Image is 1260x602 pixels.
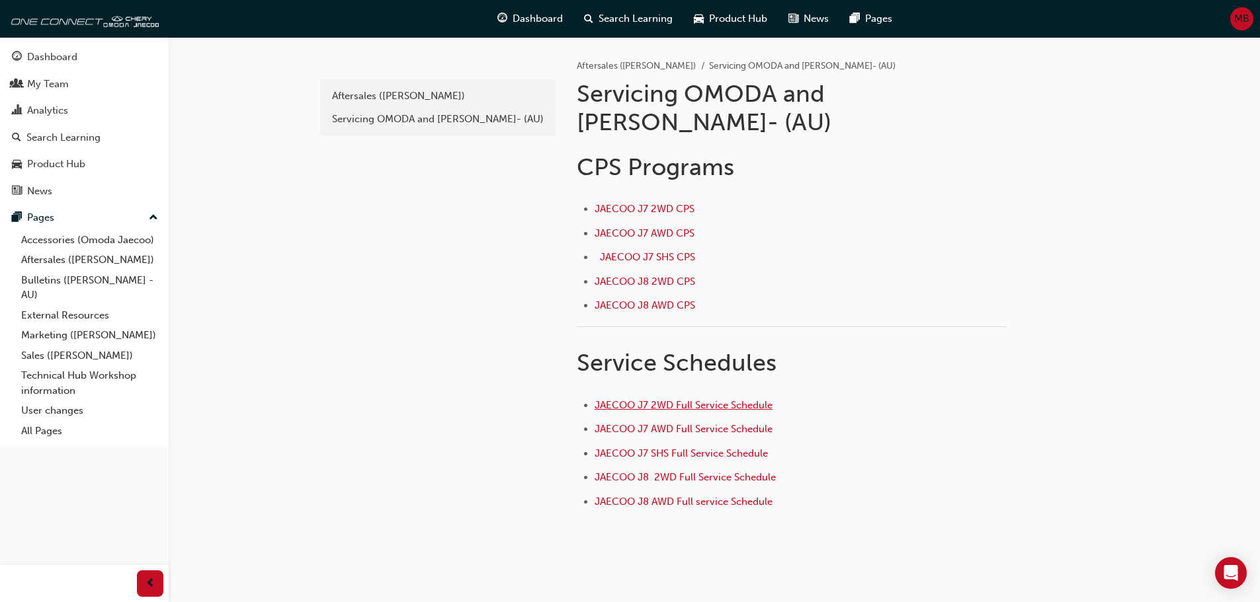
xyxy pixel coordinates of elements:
a: JAECOO J7 SHS Full Service Schedule [595,447,771,459]
span: Service Schedules [577,348,777,377]
span: Dashboard [513,11,563,26]
span: Product Hub [709,11,767,26]
button: DashboardMy TeamAnalyticsSearch LearningProduct HubNews [5,42,163,206]
a: Accessories (Omoda Jaecoo) [16,230,163,250]
span: car-icon [12,159,22,170]
a: JAECOO J8 2WD Full Service Schedule [595,471,776,483]
span: guage-icon [497,11,507,27]
a: Marketing ([PERSON_NAME]) [16,325,163,346]
span: CPS Programs [577,153,734,181]
span: Search Learning [599,11,673,26]
a: guage-iconDashboard [487,5,573,32]
span: News [804,11,829,26]
span: pages-icon [12,212,22,224]
a: Analytics [5,98,163,123]
img: oneconnect [7,5,159,32]
span: MB [1234,11,1249,26]
a: News [5,179,163,204]
a: JAECOO J8 AWD CPS [595,299,695,311]
a: news-iconNews [778,5,839,32]
span: pages-icon [850,11,860,27]
a: Dashboard [5,45,163,69]
span: Pages [865,11,892,26]
span: prev-icon [146,576,155,592]
a: pages-iconPages [839,5,903,32]
div: Search Learning [26,130,101,145]
a: My Team [5,72,163,96]
a: Sales ([PERSON_NAME]) [16,346,163,366]
span: car-icon [694,11,704,27]
span: news-icon [12,186,22,198]
a: JAECOO J7 2WD Full Service Schedule [595,399,773,411]
a: Bulletins ([PERSON_NAME] - AU) [16,270,163,305]
a: Product Hub [5,152,163,176]
span: guage-icon [12,52,22,63]
div: Aftersales ([PERSON_NAME]) [332,89,544,104]
div: Open Intercom Messenger [1215,557,1247,589]
a: car-iconProduct Hub [683,5,778,32]
a: JAECOO J7 AWD CPS [595,227,697,239]
div: Servicing OMODA and [PERSON_NAME]- (AU) [332,112,544,127]
a: JAECOO J7 2WD CPS [595,203,697,215]
div: My Team [27,77,69,92]
a: User changes [16,400,163,421]
span: search-icon [12,132,21,144]
a: Technical Hub Workshop information [16,365,163,400]
a: JAECOO J8 AWD Full service Schedule [595,496,773,508]
a: Aftersales ([PERSON_NAME]) [16,250,163,270]
span: news-icon [788,11,798,27]
div: Pages [27,210,54,225]
button: Pages [5,206,163,230]
div: Product Hub [27,157,85,172]
span: chart-icon [12,105,22,117]
button: MB [1230,7,1253,30]
a: External Resources [16,305,163,326]
span: up-icon [149,209,158,227]
div: News [27,184,52,199]
a: Aftersales ([PERSON_NAME]) [325,85,550,108]
span: people-icon [12,79,22,91]
a: JAECOO J8 2WD CPS [595,276,695,287]
a: Servicing OMODA and [PERSON_NAME]- (AU) [325,108,550,131]
h1: Servicing OMODA and [PERSON_NAME]- (AU) [577,79,1011,137]
li: Servicing OMODA and [PERSON_NAME]- (AU) [709,59,896,74]
div: Dashboard [27,50,77,65]
a: Search Learning [5,126,163,150]
a: All Pages [16,421,163,441]
a: search-iconSearch Learning [573,5,683,32]
span: search-icon [584,11,593,27]
div: Analytics [27,103,68,118]
a: Aftersales ([PERSON_NAME]) [577,60,696,71]
a: JAECOO J7 SHS CPS [600,251,698,263]
a: JAECOO J7 AWD Full Service Schedule [595,423,775,435]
